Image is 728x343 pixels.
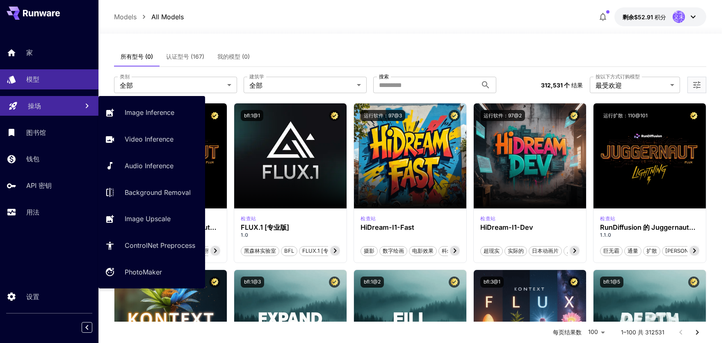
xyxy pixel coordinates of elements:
[508,247,524,254] font: 实际的
[442,247,452,254] font: 科幻
[98,103,205,123] a: Image Inference
[302,247,341,254] font: FLUX.1 [专业版]
[532,247,559,254] font: 日本动画片
[361,215,376,222] div: HiDream Fast
[646,247,657,254] font: 扩散
[623,14,653,21] font: 剩余$52.91
[688,277,699,288] button: 认证模型——经过审查，具有最佳性能，并包含商业许可证。
[412,247,434,254] font: 电影效果
[600,215,616,222] div: FLUX.1 D
[241,224,340,231] div: FLUX.1 [专业版]
[480,224,580,231] div: HiDream-I1-Dev
[114,12,137,22] p: Models
[125,134,173,144] p: Video Inference
[241,215,256,222] font: 检查站
[484,247,500,254] font: 超现实
[241,232,249,238] font: 1.0
[596,81,622,89] font: 最受欢迎
[329,277,340,288] button: 认证模型——经过审查，具有最佳性能，并包含商业许可证。
[244,112,260,119] font: bfl:1@1
[673,8,684,25] font: 未定义未定义
[568,110,580,121] button: 认证模型——经过审查，具有最佳性能，并包含商业许可证。
[217,53,250,60] font: 我的模型 (0)
[596,73,640,80] font: 按以下方式订购模型
[329,110,340,121] button: 认证模型——经过审查，具有最佳性能，并包含商业许可证。
[26,75,39,83] font: 模型
[361,215,376,222] font: 检查站
[600,224,699,231] div: RunDiffusion 的 Juggernaut Lightning Flux
[26,128,46,137] font: 图书馆
[484,112,522,119] font: 运行软件：97@2
[114,12,184,22] nav: 面包屑
[125,161,173,171] p: Audio Inference
[364,279,381,285] font: bfl:1@2
[209,110,220,121] button: 认证模型——经过审查，具有最佳性能，并包含商业许可证。
[249,73,264,80] font: 建筑学
[364,112,402,119] font: 运行软件：97@3
[449,110,460,121] button: 认证模型——经过审查，具有最佳性能，并包含商业许可证。
[688,110,699,121] button: 认证模型——经过审查，具有最佳性能，并包含商业许可证。
[600,232,612,238] font: 1.1.0
[121,53,153,60] font: 所有型号 (0)
[98,236,205,256] a: ControlNet Preprocess
[120,73,130,80] font: 类别
[98,129,205,149] a: Video Inference
[26,208,39,216] font: 用法
[120,81,133,89] font: 全部
[241,223,289,231] font: FLUX.1 [专业版]
[603,279,620,285] font: bfl:1@5
[588,328,598,335] font: 100
[244,247,276,254] font: 黑森林实验室
[603,112,648,119] font: 运行扩散：110@101
[567,247,583,254] font: 风格化
[98,262,205,282] a: PhotoMaker
[125,188,191,197] p: Background Removal
[28,102,41,110] font: 操场
[98,182,205,202] a: Background Removal
[628,247,638,254] font: 通量
[125,240,195,250] p: ControlNet Preprocess
[600,223,696,239] font: RunDiffusion 的 Juggernaut Lightning Flux
[655,14,666,21] font: 积分
[361,223,414,231] font: HiDream-I1-Fast
[88,320,98,335] div: 折叠侧边栏
[166,53,204,60] font: 认证型号 (167)
[480,215,496,222] div: HiDream Dev
[361,224,460,231] div: HiDream-I1-Fast
[249,81,262,89] font: 全部
[692,80,702,90] button: 打开更多过滤器
[151,12,184,22] p: All Models
[244,279,261,285] font: bfl:1@3
[26,181,52,190] font: API 密钥
[449,277,460,288] button: 认证模型——经过审查，具有最佳性能，并包含商业许可证。
[364,247,374,254] font: 摄影
[571,82,583,89] font: 结果
[379,73,389,80] font: 搜索
[614,7,706,26] button: 52.90581美元
[689,324,705,341] button: 转至下一页
[98,209,205,229] a: Image Upscale
[26,155,39,163] font: 钱包
[125,107,174,117] p: Image Inference
[125,267,162,277] p: PhotoMaker
[241,215,256,222] div: fluxpro
[26,293,39,301] font: 设置
[125,214,171,224] p: Image Upscale
[603,247,619,254] font: 巨无霸
[284,247,294,254] font: BFL
[541,82,570,89] font: 312,531 个
[621,329,664,336] font: 1–100 共 312531
[553,329,582,336] font: 每页结果数
[484,279,500,285] font: bfl:3@1
[480,223,533,231] font: HiDream-I1-Dev
[82,322,92,333] button: 折叠侧边栏
[623,13,666,21] div: 52.90581美元
[600,215,616,222] font: 检查站
[568,277,580,288] button: 认证模型——经过审查，具有最佳性能，并包含商业许可证。
[98,156,205,176] a: Audio Inference
[480,215,496,222] font: 检查站
[665,247,709,254] font: [PERSON_NAME]
[383,247,404,254] font: 数字绘画
[209,277,220,288] button: 认证模型——经过审查，具有最佳性能，并包含商业许可证。
[205,247,237,254] font: 照片写实主义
